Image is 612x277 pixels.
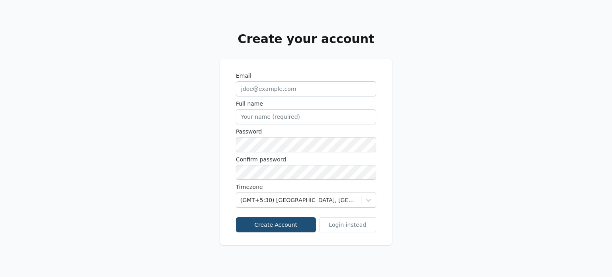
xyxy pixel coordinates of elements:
[319,217,376,232] a: Login instead
[236,100,376,108] label: Full name
[236,183,376,191] label: Timezone
[217,32,395,46] h2: Create your account
[236,109,376,124] input: Your name (required)
[236,217,316,232] button: Create Account
[236,81,376,96] input: jdoe@example.com
[236,72,376,80] label: Email
[236,128,376,136] label: Password
[236,155,376,163] label: Confirm password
